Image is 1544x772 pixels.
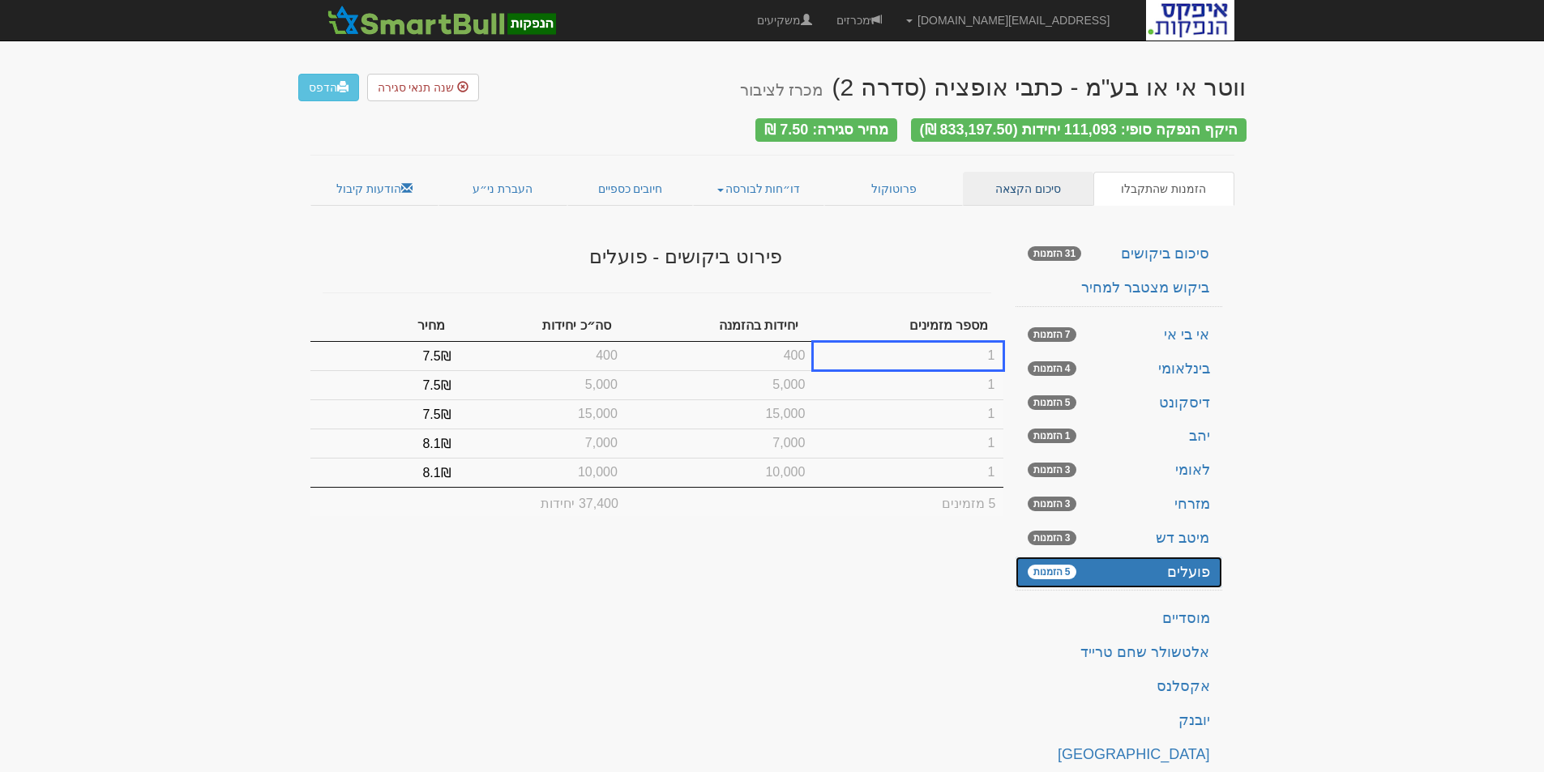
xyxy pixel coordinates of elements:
[460,429,626,458] td: 7,000
[813,487,1003,516] td: 5 מזמינים
[813,309,1003,342] th: מספר מזמינים
[460,342,626,370] td: 400
[1016,557,1222,589] a: פועלים
[813,429,1003,458] td: 1
[1016,319,1222,352] a: אי בי אי
[740,74,1246,100] div: ווטר אי או בע"מ - כתבי אופציה (סדרה 2)
[693,172,824,206] a: דו״חות לבורסה
[1028,246,1082,261] span: 31 הזמנות
[422,349,451,363] span: 7.5₪
[1016,522,1222,555] a: מיטב דש
[626,429,814,458] td: 7,000
[1016,488,1222,521] a: מזרחי
[1028,395,1076,410] span: 5 הזמנות
[422,437,451,450] span: 8.1₪
[541,246,830,267] h3: פירוט ביקושים - פועלים
[626,342,814,370] td: 400
[1028,531,1076,545] span: 3 הזמנות
[567,172,694,206] a: חיובים כספיים
[813,458,1003,487] td: 1
[422,466,451,480] span: 8.1₪
[1028,361,1076,376] span: 4 הזמנות
[963,172,1093,206] a: סיכום הקצאה
[422,378,451,392] span: 7.5₪
[626,399,814,429] td: 15,000
[1016,454,1222,487] a: לאומי
[1016,353,1222,386] a: בינלאומי
[1016,387,1222,420] a: דיסקונט
[378,81,455,94] span: שנה תנאי סגירה
[1016,238,1222,271] a: סיכום ביקושים
[1016,603,1222,635] a: מוסדיים
[310,172,439,206] a: הודעות קיבול
[460,458,626,487] td: 10,000
[460,370,626,399] td: 5,000
[1093,172,1234,206] a: הזמנות שהתקבלו
[1016,739,1222,771] a: [GEOGRAPHIC_DATA]
[422,407,451,421] span: 7.5₪
[310,309,460,342] th: מחיר
[813,370,1003,399] td: 1
[1028,327,1076,342] span: 7 הזמנות
[460,309,626,342] th: סה״כ יחידות
[1016,420,1222,453] a: יהב
[438,172,567,206] a: העברת ני״ע
[298,74,359,101] a: הדפס
[824,172,964,206] a: פרוטוקול
[740,81,823,99] small: מכרז לציבור
[626,458,814,487] td: 10,000
[626,370,814,399] td: 5,000
[460,487,626,516] td: 37,400 יחידות
[1028,463,1076,477] span: 3 הזמנות
[813,342,1003,370] td: 1
[367,74,480,101] button: שנה תנאי סגירה
[755,118,897,142] div: מחיר סגירה: 7.50 ₪
[813,399,1003,429] td: 1
[1016,671,1222,703] a: אקסלנס
[1016,272,1222,305] a: ביקוש מצטבר למחיר
[1028,429,1076,443] span: 1 הזמנות
[911,118,1247,142] div: היקף הנפקה סופי: 111,093 יחידות (833,197.50 ₪)
[1016,705,1222,737] a: יובנק
[1028,497,1076,511] span: 3 הזמנות
[626,309,814,342] th: יחידות בהזמנה
[1016,637,1222,669] a: אלטשולר שחם טרייד
[460,399,626,429] td: 15,000
[1028,565,1076,579] span: 5 הזמנות
[323,4,561,36] img: SmartBull Logo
